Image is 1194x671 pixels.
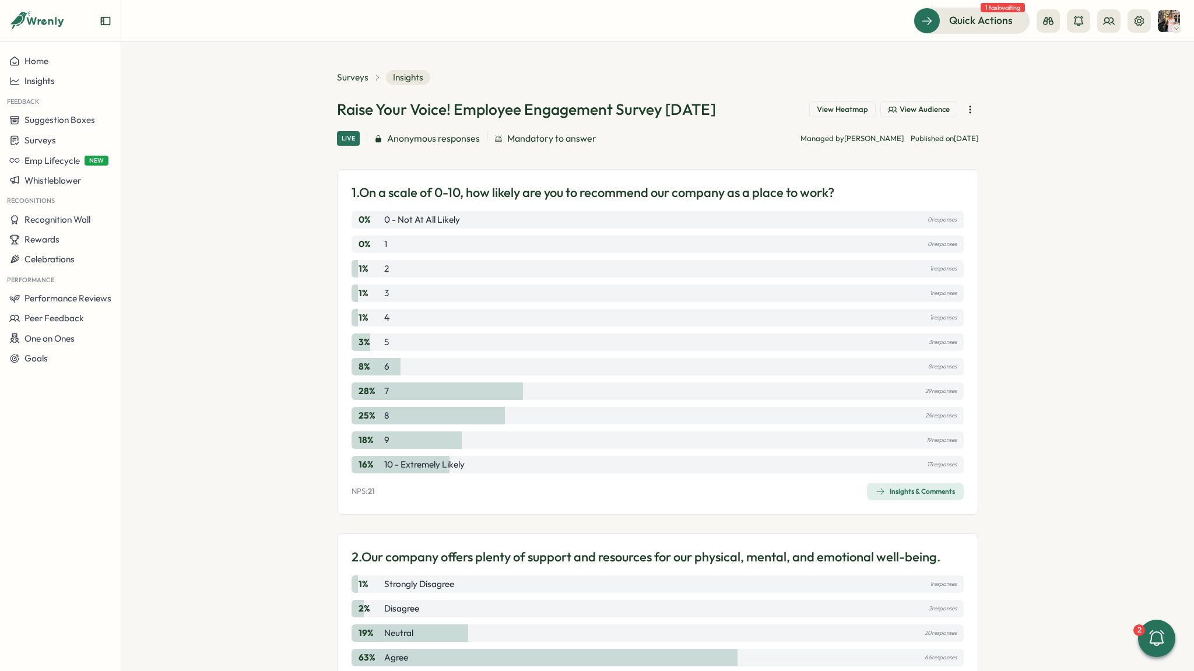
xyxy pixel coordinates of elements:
span: Mandatory to answer [507,131,596,146]
p: 1 % [359,311,382,324]
p: 2. Our company offers plenty of support and resources for our physical, mental, and emotional wel... [352,548,940,566]
span: [DATE] [954,134,978,143]
span: View Audience [900,104,950,115]
p: 19 % [359,627,382,640]
span: Emp Lifecycle [24,155,80,166]
p: 6 [384,360,389,373]
p: 3 % [359,336,382,349]
p: 1 [384,238,387,251]
button: View Heatmap [809,101,876,118]
p: 2 % [359,602,382,615]
p: Strongly Disagree [384,578,454,591]
button: Insights & Comments [867,483,964,500]
p: 1. On a scale of 0-10, how likely are you to recommend our company as a place to work? [352,184,834,202]
p: 0 responses [928,238,957,251]
img: Hannah Saunders [1158,10,1180,32]
p: 20 responses [925,627,957,640]
span: Whistleblower [24,175,81,186]
p: 1 % [359,262,382,275]
p: 9 [384,434,389,447]
p: 66 responses [925,651,957,664]
p: 0 - Not at all likely [384,213,460,226]
p: 63 % [359,651,382,664]
p: 1 responses [930,311,957,324]
p: Published on [911,134,978,144]
span: Recognition Wall [24,214,90,225]
p: 18 % [359,434,382,447]
span: Insights [24,75,55,86]
span: Surveys [24,135,56,146]
p: 1 % [359,287,382,300]
p: 0 % [359,238,382,251]
span: Insights [386,70,430,85]
p: 29 responses [925,385,957,398]
div: 2 [1133,624,1145,636]
span: Peer Feedback [24,312,84,324]
span: Rewards [24,234,59,245]
button: Quick Actions [914,8,1030,33]
span: Anonymous responses [387,131,480,146]
span: Performance Reviews [24,293,111,304]
p: 1 responses [930,262,957,275]
button: View Audience [880,101,957,118]
p: 5 [384,336,389,349]
span: View Heatmap [817,104,868,115]
h1: Raise Your Voice! Employee Engagement Survey [DATE] [337,99,716,120]
p: 7 [384,385,389,398]
p: 0 responses [928,213,957,226]
button: 2 [1138,620,1175,657]
p: Managed by [800,134,904,144]
span: Celebrations [24,254,75,265]
p: 8 % [359,360,382,373]
p: 1 responses [930,578,957,591]
p: 25 % [359,409,382,422]
span: 21 [368,486,375,496]
div: Live [337,131,360,146]
span: Goals [24,353,48,364]
p: Neutral [384,627,413,640]
p: 8 [384,409,389,422]
span: One on Ones [24,333,75,344]
span: [PERSON_NAME] [844,134,904,143]
span: Quick Actions [949,13,1013,28]
p: 16 % [359,458,382,471]
span: Home [24,55,48,66]
p: 28 % [359,385,382,398]
span: Suggestion Boxes [24,114,95,125]
p: 26 responses [925,409,957,422]
p: 1 % [359,578,382,591]
span: NEW [85,156,108,166]
p: 4 [384,311,389,324]
p: 3 [384,287,389,300]
p: NPS: [352,486,375,497]
p: Agree [384,651,408,664]
p: 1 responses [930,287,957,300]
p: 0 % [359,213,382,226]
p: 2 [384,262,389,275]
a: Surveys [337,71,368,84]
span: 1 task waiting [981,3,1025,12]
p: 19 responses [926,434,957,447]
p: 10 - Extremely likely [384,458,465,471]
p: 2 responses [929,602,957,615]
p: 8 responses [928,360,957,373]
div: Insights & Comments [876,487,955,496]
button: Expand sidebar [100,15,111,27]
p: 17 responses [927,458,957,471]
p: Disagree [384,602,419,615]
p: 3 responses [929,336,957,349]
